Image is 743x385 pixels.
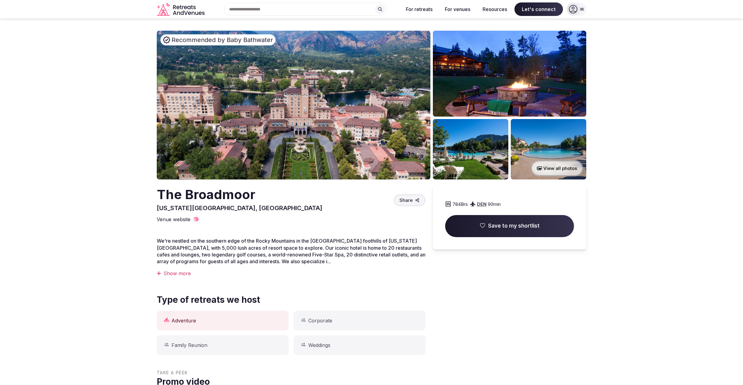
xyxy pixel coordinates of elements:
[171,36,273,44] span: Recommended by Baby Bathwater
[157,186,322,204] h2: The Broadmoor
[478,2,512,16] button: Resources
[157,204,322,212] span: [US_STATE][GEOGRAPHIC_DATA], [GEOGRAPHIC_DATA]
[394,194,425,206] button: Share
[433,119,508,179] img: Venue gallery photo
[157,2,206,16] a: Visit the homepage
[511,119,586,179] img: Venue gallery photo
[157,216,199,223] a: Venue website
[157,31,430,179] img: Venue cover photo
[157,2,206,16] svg: Retreats and Venues company logo
[157,270,425,277] div: Show more
[157,370,425,376] span: Take a peek
[157,216,191,223] span: Venue website
[399,197,413,203] span: Share
[157,238,425,264] span: We're nestled on the southern edge of the Rocky Mountains in the [GEOGRAPHIC_DATA] foothills of [...
[531,160,583,176] button: View all photos
[401,2,437,16] button: For retreats
[477,201,487,207] a: DEN
[514,2,563,16] span: Let's connect
[488,201,501,207] span: 90 min
[440,2,475,16] button: For venues
[433,31,586,117] img: Venue gallery photo
[157,294,260,306] span: Type of retreats we host
[452,201,468,207] span: 784 Brs
[488,222,540,230] span: Save to my shortlist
